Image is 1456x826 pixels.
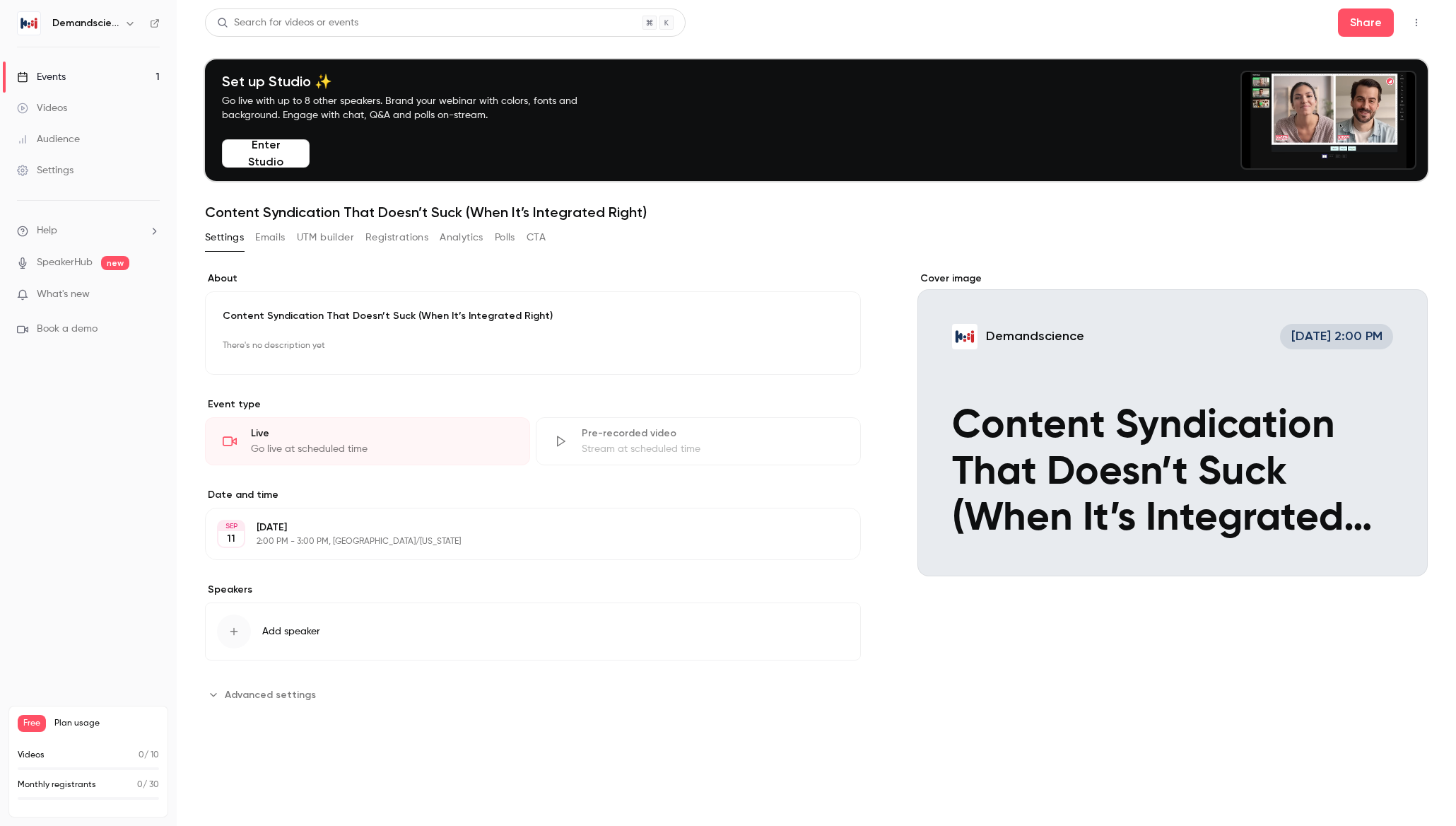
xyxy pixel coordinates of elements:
[1338,8,1394,37] button: Share
[18,749,45,762] p: Videos
[17,163,74,178] div: Settings
[257,536,786,547] p: 2:00 PM - 3:00 PM, [GEOGRAPHIC_DATA]/[US_STATE]
[223,309,843,323] p: Content Syndication That Doesn’t Suck (When It’s Integrated Right)
[222,94,611,122] p: Go live with up to 8 other speakers. Brand your webinar with colors, fonts and background. Engage...
[495,226,515,249] button: Polls
[251,426,512,441] div: Live
[365,226,428,249] button: Registrations
[297,226,354,249] button: UTM builder
[205,397,861,412] p: Event type
[101,256,129,270] span: new
[205,683,861,706] section: Advanced settings
[137,781,143,789] span: 0
[222,139,310,168] button: Enter Studio
[917,272,1428,286] label: Cover image
[18,779,96,791] p: Monthly registrants
[37,223,57,238] span: Help
[17,223,160,238] li: help-dropdown-opener
[205,683,324,706] button: Advanced settings
[225,687,316,702] span: Advanced settings
[37,287,90,302] span: What's new
[440,226,483,249] button: Analytics
[205,583,861,597] label: Speakers
[139,749,159,762] p: / 10
[205,488,861,502] label: Date and time
[205,226,244,249] button: Settings
[205,603,861,661] button: Add speaker
[262,624,320,639] span: Add speaker
[255,226,285,249] button: Emails
[536,417,861,465] div: Pre-recorded videoStream at scheduled time
[37,255,93,270] a: SpeakerHub
[582,442,843,456] div: Stream at scheduled time
[18,715,46,732] span: Free
[17,70,66,84] div: Events
[205,204,1428,221] h1: Content Syndication That Doesn’t Suck (When It’s Integrated Right)
[251,442,512,456] div: Go live at scheduled time
[18,12,40,35] img: Demandscience
[37,322,98,337] span: Book a demo
[917,272,1428,576] section: Cover image
[205,417,530,465] div: LiveGo live at scheduled time
[218,521,244,531] div: SEP
[527,226,546,249] button: CTA
[217,16,358,30] div: Search for videos or events
[137,779,159,791] p: / 30
[222,73,611,90] h4: Set up Studio ✨
[52,16,119,30] h6: Demandscience
[17,132,80,146] div: Audience
[139,751,144,760] span: 0
[227,532,235,546] p: 11
[223,335,843,357] p: There's no description yet
[257,520,786,535] p: [DATE]
[54,718,159,729] span: Plan usage
[205,272,861,286] label: About
[17,101,67,115] div: Videos
[582,426,843,441] div: Pre-recorded video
